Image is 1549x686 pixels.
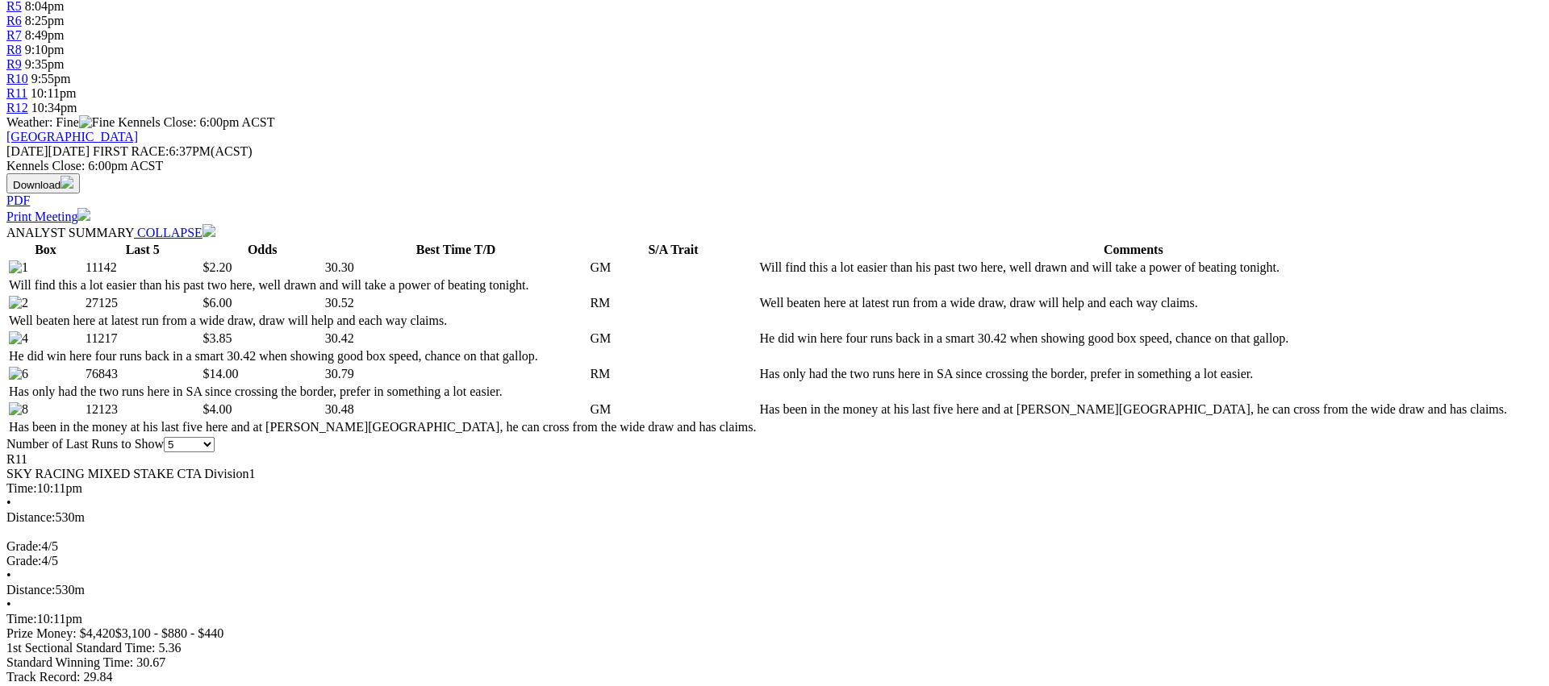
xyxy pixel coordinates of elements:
img: printer.svg [77,208,90,221]
div: 10:11pm [6,612,1543,626]
a: R8 [6,43,22,56]
span: Time: [6,612,37,626]
div: 10:11pm [6,481,1543,496]
td: GM [589,260,757,276]
a: R10 [6,72,28,85]
img: chevron-down-white.svg [202,224,215,237]
a: R12 [6,101,28,114]
div: ANALYST SUMMARY [6,224,1543,240]
td: Will find this a lot easier than his past two here, well drawn and will take a power of beating t... [759,260,1509,276]
span: Distance: [6,510,55,524]
td: 11142 [85,260,201,276]
span: R11 [6,452,27,466]
div: Kennels Close: 6:00pm ACST [6,159,1543,173]
span: Grade: [6,539,42,553]
td: 76843 [85,366,201,382]
td: GM [589,401,757,418]
span: 9:35pm [25,57,65,71]
td: Well beaten here at latest run from a wide draw, draw will help and each way claims. [8,313,758,329]
th: Best Time T/D [324,242,588,258]
span: Distance: [6,583,55,597]
div: SKY RACING MIXED STAKE CTA Division1 [6,467,1543,481]
td: He did win here four runs back in a smart 30.42 when showing good box speed, chance on that gallop. [8,348,758,364]
td: 30.52 [324,295,588,311]
td: Has been in the money at his last five here and at [PERSON_NAME][GEOGRAPHIC_DATA], he can cross f... [8,419,758,435]
td: 27125 [85,295,201,311]
div: Download [6,193,1543,208]
span: $3,100 - $880 - $440 [115,626,224,640]
span: • [6,496,11,509]
td: Has been in the money at his last five here and at [PERSON_NAME][GEOGRAPHIC_DATA], he can cross f... [759,401,1509,418]
span: $2.20 [203,260,232,274]
span: • [6,597,11,611]
span: FIRST RACE: [93,144,169,158]
span: 8:49pm [25,28,65,42]
img: Fine [79,115,115,130]
td: 30.42 [324,331,588,347]
span: 10:34pm [31,101,77,114]
td: 30.30 [324,260,588,276]
td: Has only had the two runs here in SA since crossing the border, prefer in something a lot easier. [8,384,758,400]
span: 29.84 [83,670,112,684]
span: 8:25pm [25,14,65,27]
span: COLLAPSE [137,226,202,239]
div: 530m [6,583,1543,597]
td: 30.48 [324,401,588,418]
div: 4/5 [6,539,1543,554]
span: Kennels Close: 6:00pm ACST [118,115,274,129]
img: 1 [9,260,28,275]
span: Weather: Fine [6,115,118,129]
img: 8 [9,402,28,417]
span: 9:55pm [31,72,71,85]
td: He did win here four runs back in a smart 30.42 when showing good box speed, chance on that gallop. [759,331,1509,347]
span: $14.00 [203,367,239,380]
th: Odds [202,242,323,258]
img: download.svg [61,176,73,189]
th: Comments [759,242,1509,258]
span: Grade: [6,554,42,568]
span: 10:11pm [31,86,76,100]
th: Last 5 [85,242,201,258]
th: Box [8,242,83,258]
span: 6:37PM(ACST) [93,144,253,158]
td: Will find this a lot easier than his past two here, well drawn and will take a power of beating t... [8,277,758,293]
a: COLLAPSE [134,226,215,239]
span: $3.85 [203,331,232,345]
img: 4 [9,331,28,346]
span: Standard Winning Time: [6,655,133,669]
a: Print Meeting [6,210,90,223]
div: 4/5 [6,554,1543,568]
span: $6.00 [203,296,232,310]
td: 12123 [85,401,201,418]
button: Download [6,173,80,193]
span: [DATE] [6,144,48,158]
a: R11 [6,86,27,100]
div: Prize Money: $4,420 [6,626,1543,641]
div: 530m [6,510,1543,525]
span: 30.67 [136,655,165,669]
a: R6 [6,14,22,27]
span: [DATE] [6,144,90,158]
a: R7 [6,28,22,42]
td: Has only had the two runs here in SA since crossing the border, prefer in something a lot easier. [759,366,1509,382]
span: 5.36 [158,641,181,655]
td: GM [589,331,757,347]
span: $4.00 [203,402,232,416]
img: 2 [9,296,28,310]
td: RM [589,366,757,382]
a: R9 [6,57,22,71]
img: 6 [9,367,28,381]
td: RM [589,295,757,311]
span: 1st Sectional Standard Time: [6,641,155,655]
span: Track Record: [6,670,80,684]
span: 9:10pm [25,43,65,56]
th: S/A Trait [589,242,757,258]
td: 30.79 [324,366,588,382]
